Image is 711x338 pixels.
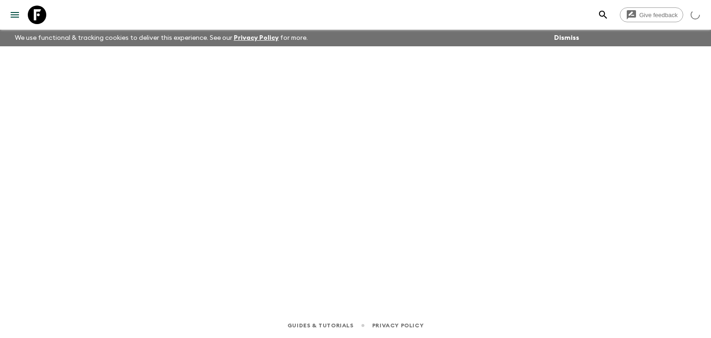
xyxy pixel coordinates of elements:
[6,6,24,24] button: menu
[552,31,581,44] button: Dismiss
[634,12,683,19] span: Give feedback
[11,30,312,46] p: We use functional & tracking cookies to deliver this experience. See our for more.
[234,35,279,41] a: Privacy Policy
[287,320,354,331] a: Guides & Tutorials
[594,6,612,24] button: search adventures
[620,7,683,22] a: Give feedback
[372,320,424,331] a: Privacy Policy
